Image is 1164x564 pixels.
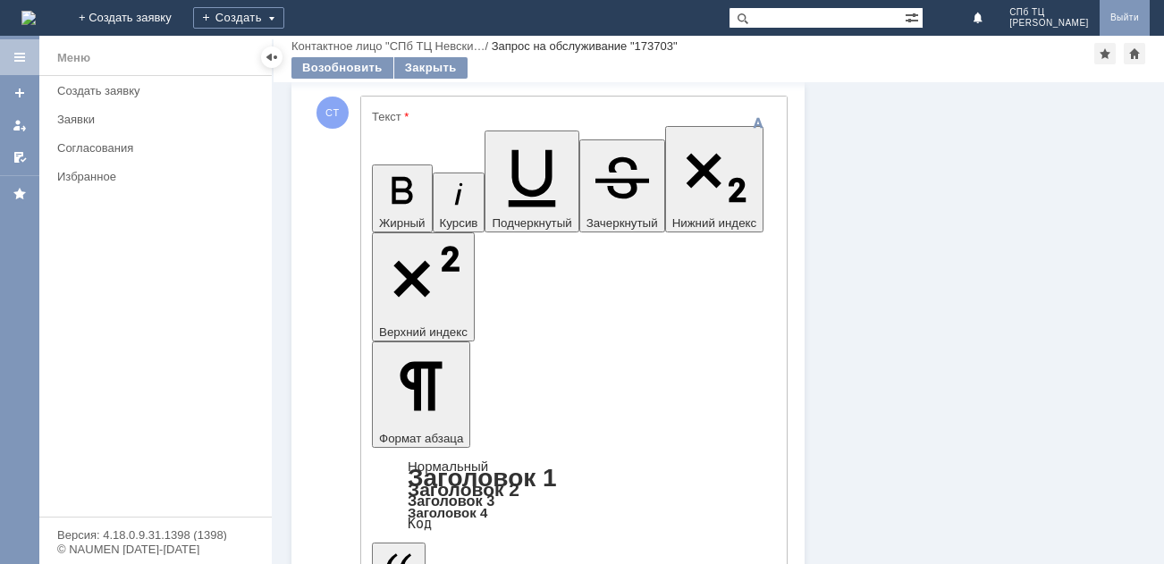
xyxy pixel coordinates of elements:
a: Создать заявку [5,79,34,107]
button: Жирный [372,164,433,232]
button: Курсив [433,173,485,232]
a: Перейти на домашнюю страницу [21,11,36,25]
span: Нижний индекс [672,216,757,230]
a: Мои согласования [5,143,34,172]
div: Создать [193,7,284,29]
div: Формат абзаца [372,460,776,530]
div: Версия: 4.18.0.9.31.1398 (1398) [57,529,254,541]
div: Запрос на обслуживание "173703" [492,39,678,53]
a: Заголовок 4 [408,505,487,520]
div: Скрыть меню [261,46,283,68]
span: Верхний индекс [379,325,468,339]
span: Подчеркнутый [492,216,571,230]
a: Контактное лицо "СПб ТЦ Невски… [291,39,485,53]
span: Зачеркнутый [586,216,658,230]
a: Согласования [50,134,268,162]
button: Зачеркнутый [579,139,665,232]
span: Расширенный поиск [905,8,923,25]
div: Добавить в избранное [1094,43,1116,64]
div: Создать заявку [57,84,261,97]
a: Код [408,516,432,532]
span: Курсив [440,216,478,230]
div: Меню [57,47,90,69]
div: Добрый день! [7,7,261,21]
span: Формат абзаца [379,432,463,445]
a: Заголовок 2 [408,479,519,500]
div: Заявки [57,113,261,126]
button: Формат абзаца [372,341,470,447]
span: Скрыть панель инструментов [747,113,769,134]
a: Создать заявку [50,77,268,105]
span: СПб ТЦ [1009,7,1089,18]
span: Жирный [379,216,426,230]
div: Текст [372,111,772,122]
div: © NAUMEN [DATE]-[DATE] [57,543,254,555]
div: Избранное [57,170,241,183]
span: [PERSON_NAME] [1009,18,1089,29]
span: СТ [316,97,349,129]
a: Нормальный [408,459,488,474]
div: / [291,39,492,53]
div: Акт во вложении [7,36,261,50]
div: Сделать домашней страницей [1124,43,1145,64]
a: Заголовок 3 [408,492,494,509]
button: Подчеркнутый [485,130,578,231]
a: Мои заявки [5,111,34,139]
button: Верхний индекс [372,232,475,342]
div: Согласования [57,141,261,155]
a: Заголовок 1 [408,464,557,492]
img: logo [21,11,36,25]
a: Заявки [50,105,268,133]
button: Нижний индекс [665,126,764,232]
